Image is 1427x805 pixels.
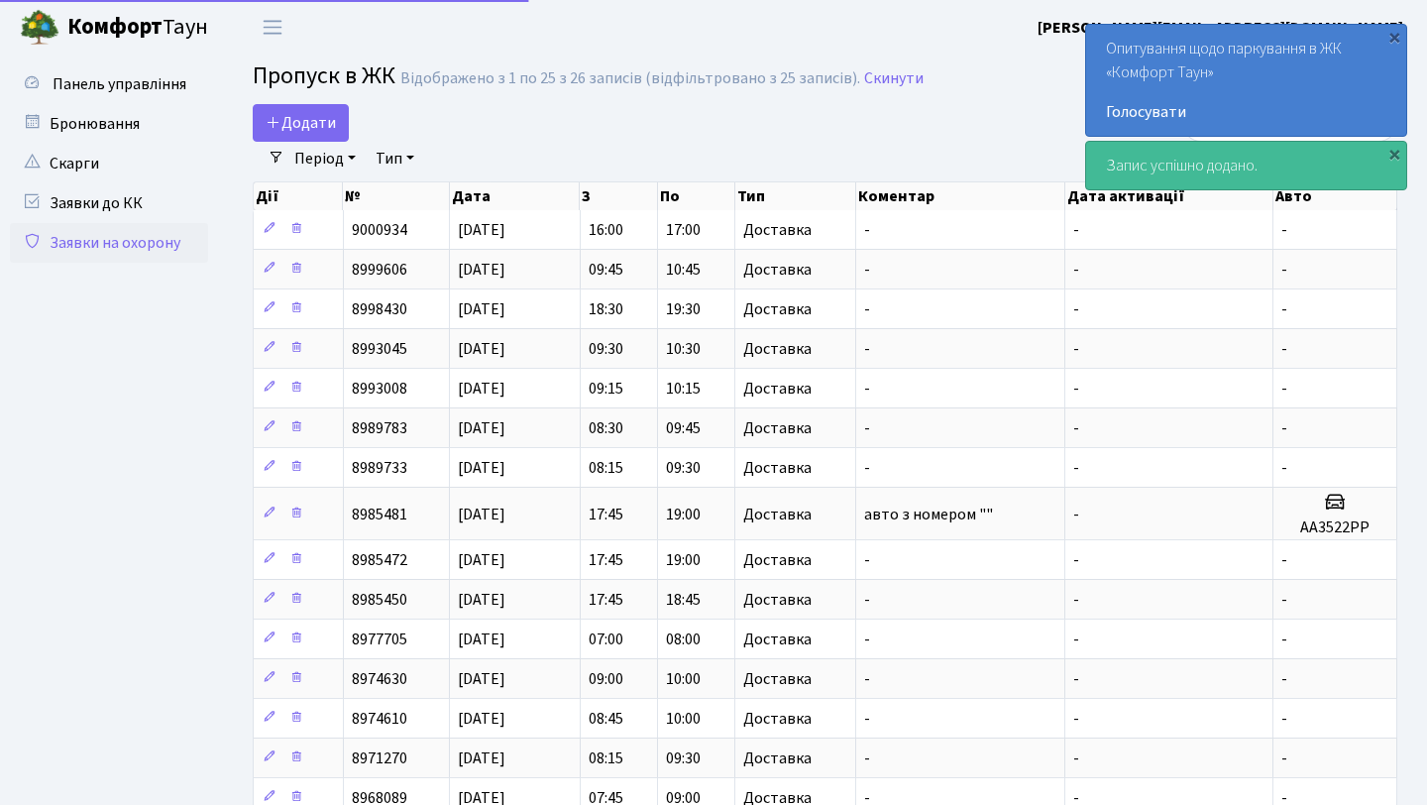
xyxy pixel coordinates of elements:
span: Доставка [743,222,812,238]
span: - [1073,259,1079,281]
span: - [1281,259,1287,281]
span: Доставка [743,711,812,727]
span: [DATE] [458,668,505,690]
span: 08:15 [589,747,623,769]
span: [DATE] [458,708,505,730]
span: Доставка [743,301,812,317]
span: - [1073,549,1079,571]
span: - [1073,219,1079,241]
span: 09:45 [589,259,623,281]
span: - [1073,298,1079,320]
span: Доставка [743,262,812,278]
span: 8999606 [352,259,407,281]
span: - [1073,338,1079,360]
span: 18:45 [666,589,701,611]
span: - [1281,378,1287,400]
span: - [1073,589,1079,611]
span: 09:00 [589,668,623,690]
th: № [343,182,450,210]
span: - [1281,747,1287,769]
div: Запис успішно додано. [1086,142,1406,189]
span: [DATE] [458,504,505,525]
span: 8985481 [352,504,407,525]
span: Доставка [743,381,812,397]
th: По [658,182,735,210]
span: Доставка [743,632,812,647]
span: - [1073,708,1079,730]
span: 17:45 [589,549,623,571]
a: Голосувати [1106,100,1386,124]
span: [DATE] [458,589,505,611]
span: 09:45 [666,417,701,439]
span: - [864,417,870,439]
span: 10:45 [666,259,701,281]
span: - [1281,298,1287,320]
span: [DATE] [458,338,505,360]
span: - [1281,708,1287,730]
span: 8993045 [352,338,407,360]
span: [DATE] [458,457,505,479]
span: [DATE] [458,417,505,439]
img: logo.png [20,8,59,48]
span: Доставка [743,750,812,766]
a: Тип [368,142,422,175]
span: 8974630 [352,668,407,690]
span: 08:00 [666,629,701,650]
span: - [864,708,870,730]
span: 8985450 [352,589,407,611]
span: 17:45 [589,504,623,525]
span: - [1281,457,1287,479]
span: [DATE] [458,629,505,650]
span: - [1073,629,1079,650]
div: Опитування щодо паркування в ЖК «Комфорт Таун» [1086,25,1406,136]
a: Заявки на охорону [10,223,208,263]
span: 8985472 [352,549,407,571]
span: - [1281,589,1287,611]
span: - [864,668,870,690]
a: Скарги [10,144,208,183]
span: - [1281,668,1287,690]
span: - [1073,417,1079,439]
span: - [1281,629,1287,650]
span: 17:00 [666,219,701,241]
span: Додати [266,112,336,134]
span: 8977705 [352,629,407,650]
span: Доставка [743,507,812,522]
span: Таун [67,11,208,45]
span: - [864,549,870,571]
span: Доставка [743,671,812,687]
span: 16:00 [589,219,623,241]
a: [PERSON_NAME][EMAIL_ADDRESS][DOMAIN_NAME] [1038,16,1403,40]
th: З [580,182,657,210]
span: 19:00 [666,504,701,525]
span: 17:45 [589,589,623,611]
span: - [864,457,870,479]
th: Коментар [856,182,1065,210]
span: 07:00 [589,629,623,650]
span: [DATE] [458,298,505,320]
span: 9000934 [352,219,407,241]
b: Комфорт [67,11,163,43]
div: × [1384,27,1404,47]
span: 8989733 [352,457,407,479]
span: - [1073,504,1079,525]
span: [DATE] [458,219,505,241]
span: [DATE] [458,747,505,769]
div: × [1384,144,1404,164]
span: 10:15 [666,378,701,400]
span: - [864,338,870,360]
a: Заявки до КК [10,183,208,223]
span: - [864,629,870,650]
span: - [1073,457,1079,479]
th: Тип [735,182,856,210]
span: 09:30 [589,338,623,360]
span: 8971270 [352,747,407,769]
th: Дата [450,182,580,210]
span: 10:30 [666,338,701,360]
span: - [1281,549,1287,571]
a: Панель управління [10,64,208,104]
span: 19:30 [666,298,701,320]
span: Панель управління [53,73,186,95]
span: 19:00 [666,549,701,571]
span: 08:45 [589,708,623,730]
